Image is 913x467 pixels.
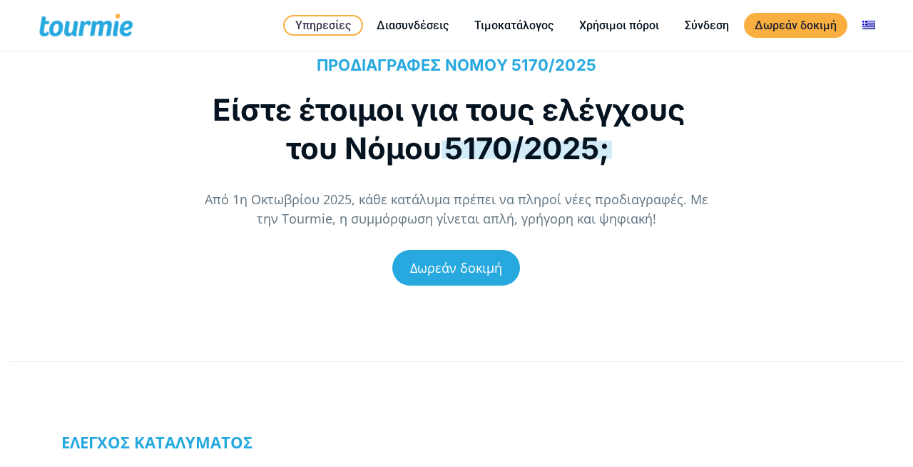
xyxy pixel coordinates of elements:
[366,16,459,34] a: Διασυνδέσεις
[464,16,564,34] a: Τιμοκατάλογος
[283,15,363,36] a: Υπηρεσίες
[442,130,612,166] span: 5170/2025;
[198,190,715,229] p: Από 1η Οκτωβρίου 2025, κάθε κατάλυμα πρέπει να πληροί νέες προδιαγραφές. Με την Tourmie, η συμμόρ...
[674,16,740,34] a: Σύνδεση
[61,431,253,453] b: ΕΛΕΓΧΟΣ ΚΑΤΑΛΥΜΑΤΟΣ
[568,16,670,34] a: Χρήσιμοι πόροι
[198,91,701,168] h1: Είστε έτοιμοι για τους ελέγχους του Νόμου
[317,56,596,74] span: ΠΡΟΔΙΑΓΡΑΦΕΣ ΝΟΜΟΥ 5170/2025
[744,13,847,38] a: Δωρεάν δοκιμή
[392,250,520,286] a: Δωρεάν δοκιμή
